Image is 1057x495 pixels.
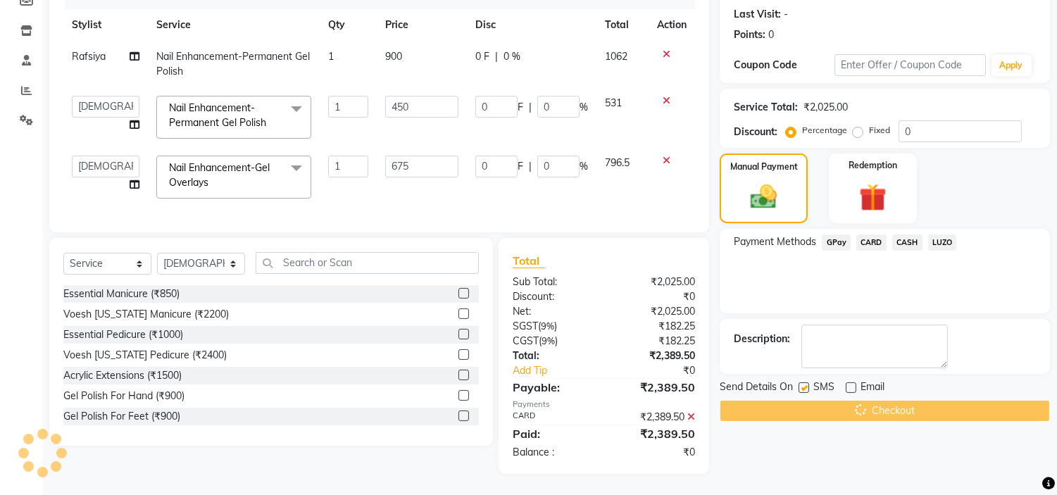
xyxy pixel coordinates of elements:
label: Fixed [869,124,890,137]
span: 796.5 [605,156,630,169]
label: Redemption [849,159,897,172]
div: ₹2,025.00 [604,275,706,289]
div: Last Visit: [734,7,781,22]
th: Service [148,9,320,41]
div: ₹0 [621,363,706,378]
div: ₹2,389.50 [604,425,706,442]
div: ₹2,025.00 [803,100,848,115]
button: Apply [992,55,1032,76]
span: % [580,100,588,115]
span: % [580,159,588,174]
div: Service Total: [734,100,798,115]
span: SGST [513,320,538,332]
div: Essential Pedicure (₹1000) [63,327,183,342]
label: Manual Payment [730,161,798,173]
div: ₹0 [604,445,706,460]
span: CASH [892,234,922,251]
span: Send Details On [720,380,793,397]
span: 900 [385,50,402,63]
th: Price [377,9,467,41]
img: _gift.svg [851,180,895,215]
span: Nail Enhancement-Permanent Gel Polish [156,50,310,77]
th: Disc [467,9,596,41]
span: LUZO [928,234,957,251]
div: ₹2,389.50 [604,379,706,396]
input: Enter Offer / Coupon Code [834,54,985,76]
div: Paid: [502,425,604,442]
div: 0 [768,27,774,42]
span: Nail Enhancement-Gel Overlays [169,161,270,189]
span: 0 % [504,49,520,64]
span: CGST [513,334,539,347]
span: 531 [605,96,622,109]
span: 9% [541,320,554,332]
div: Gel Polish For Feet (₹900) [63,409,180,424]
th: Action [649,9,695,41]
div: CARD [502,410,604,425]
span: 1 [328,50,334,63]
th: Total [596,9,649,41]
div: Coupon Code [734,58,834,73]
span: 1062 [605,50,627,63]
div: ₹182.25 [604,319,706,334]
th: Qty [320,9,377,41]
span: Total [513,253,545,268]
div: Points: [734,27,765,42]
span: | [529,159,532,174]
div: Discount: [502,289,604,304]
span: F [518,100,523,115]
div: Payments [513,399,695,411]
div: Voesh [US_STATE] Manicure (₹2200) [63,307,229,322]
div: ₹2,389.50 [604,410,706,425]
img: _cash.svg [742,182,784,212]
div: ₹2,025.00 [604,304,706,319]
th: Stylist [63,9,148,41]
span: GPay [822,234,851,251]
input: Search or Scan [256,252,479,274]
span: F [518,159,523,174]
div: ₹0 [604,289,706,304]
div: Description: [734,332,790,346]
label: Percentage [802,124,847,137]
span: SMS [813,380,834,397]
span: Rafsiya [72,50,106,63]
div: ₹2,389.50 [604,349,706,363]
div: Total: [502,349,604,363]
span: CARD [856,234,887,251]
div: ( ) [502,334,604,349]
a: x [208,176,215,189]
span: Nail Enhancement-Permanent Gel Polish [169,101,266,129]
div: ₹182.25 [604,334,706,349]
span: Payment Methods [734,234,816,249]
a: Add Tip [502,363,621,378]
div: Sub Total: [502,275,604,289]
div: Essential Manicure (₹850) [63,287,180,301]
div: Payable: [502,379,604,396]
span: Email [861,380,884,397]
div: - [784,7,788,22]
div: Acrylic Extensions (₹1500) [63,368,182,383]
a: x [266,116,273,129]
span: | [495,49,498,64]
div: ( ) [502,319,604,334]
div: Discount: [734,125,777,139]
div: Gel Polish For Hand (₹900) [63,389,184,403]
div: Balance : [502,445,604,460]
span: | [529,100,532,115]
div: Net: [502,304,604,319]
span: 0 F [475,49,489,64]
span: 9% [542,335,555,346]
div: Voesh [US_STATE] Pedicure (₹2400) [63,348,227,363]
